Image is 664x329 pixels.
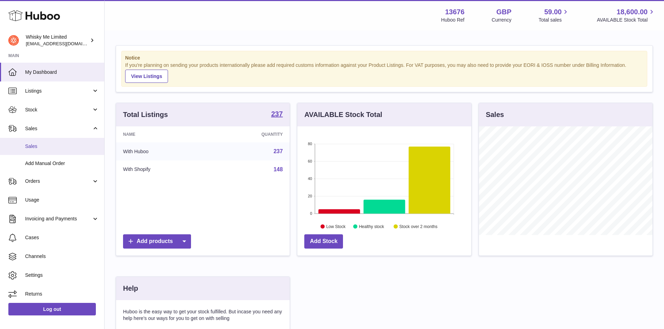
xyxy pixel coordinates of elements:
[25,216,92,222] span: Invoicing and Payments
[539,7,570,23] a: 59.00 Total sales
[308,142,312,146] text: 80
[304,234,343,249] a: Add Stock
[116,126,210,142] th: Name
[8,303,96,315] a: Log out
[116,160,210,179] td: With Shopify
[399,224,437,229] text: Stock over 2 months
[125,70,168,83] a: View Listings
[25,160,99,167] span: Add Manual Order
[308,177,312,181] text: 40
[123,308,283,322] p: Huboo is the easy way to get your stock fulfilled. But incase you need any help here's our ways f...
[125,62,643,83] div: If you're planning on sending your products internationally please add required customs informati...
[359,224,384,229] text: Healthy stock
[544,7,562,17] span: 59.00
[492,17,512,23] div: Currency
[25,178,92,185] span: Orders
[25,197,99,203] span: Usage
[25,291,99,297] span: Returns
[25,88,92,94] span: Listings
[125,55,643,61] strong: Notice
[123,234,191,249] a: Add products
[326,224,346,229] text: Low Stock
[496,7,511,17] strong: GBP
[271,110,283,119] a: 237
[308,194,312,198] text: 20
[308,159,312,163] text: 60
[271,110,283,117] strong: 237
[274,148,283,154] a: 237
[8,35,19,46] img: internalAdmin-13676@internal.huboo.com
[486,110,504,119] h3: Sales
[25,69,99,76] span: My Dashboard
[597,17,656,23] span: AVAILABLE Stock Total
[441,17,465,23] div: Huboo Ref
[304,110,382,119] h3: AVAILABLE Stock Total
[310,211,312,216] text: 0
[25,143,99,150] span: Sales
[25,107,92,113] span: Stock
[123,110,168,119] h3: Total Listings
[123,284,138,293] h3: Help
[25,234,99,241] span: Cases
[116,142,210,160] td: With Huboo
[25,253,99,260] span: Channels
[26,41,102,46] span: [EMAIL_ADDRESS][DOMAIN_NAME]
[274,166,283,172] a: 148
[26,34,89,47] div: Whisky Me Limited
[617,7,648,17] span: 18,600.00
[597,7,656,23] a: 18,600.00 AVAILABLE Stock Total
[25,272,99,279] span: Settings
[539,17,570,23] span: Total sales
[445,7,465,17] strong: 13676
[25,125,92,132] span: Sales
[210,126,290,142] th: Quantity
